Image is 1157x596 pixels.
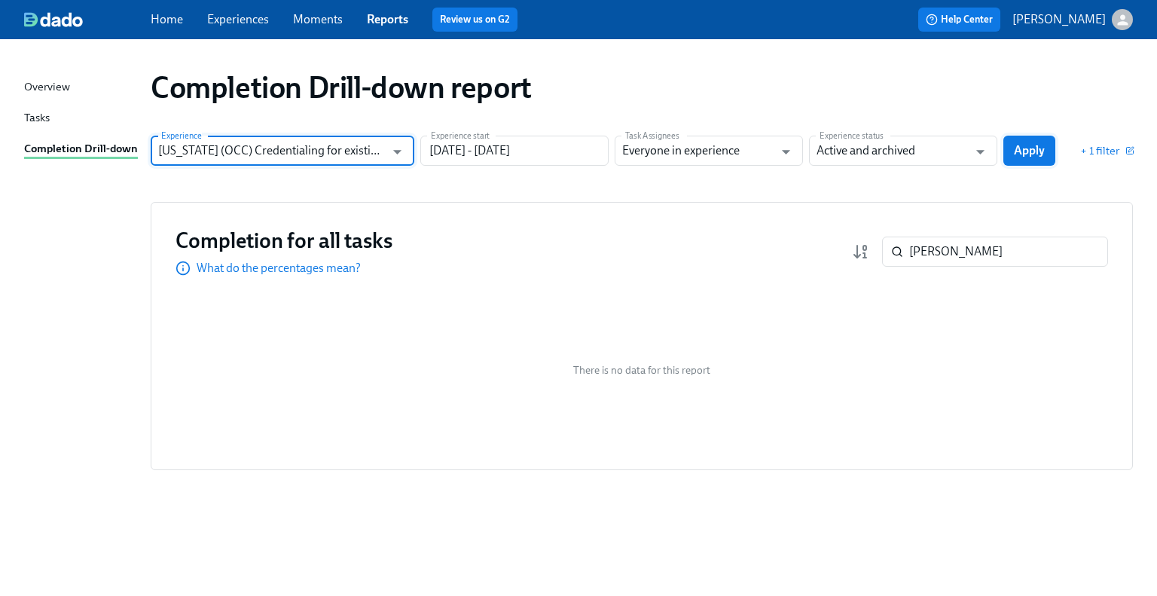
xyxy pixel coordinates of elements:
a: Home [151,12,183,26]
div: Completion Drill-down [24,140,138,159]
a: dado [24,12,151,27]
a: Moments [293,12,343,26]
input: Search by name [909,237,1108,267]
span: There is no data for this report [573,363,710,377]
button: [PERSON_NAME] [1012,9,1133,30]
h3: Completion for all tasks [176,227,392,254]
button: Help Center [918,8,1000,32]
span: Help Center [926,12,993,27]
h1: Completion Drill-down report [151,69,532,105]
button: Open [386,140,409,164]
img: dado [24,12,83,27]
button: Open [969,140,992,164]
a: Overview [24,78,139,97]
a: Tasks [24,109,139,128]
button: Review us on G2 [432,8,517,32]
p: [PERSON_NAME] [1012,11,1106,28]
button: Open [774,140,798,164]
div: Tasks [24,109,50,128]
a: Review us on G2 [440,12,510,27]
span: Apply [1014,143,1045,158]
p: What do the percentages mean? [197,260,361,277]
div: Overview [24,78,70,97]
a: Completion Drill-down [24,140,139,159]
a: Experiences [207,12,269,26]
a: Reports [367,12,408,26]
button: Apply [1003,136,1055,166]
button: + 1 filter [1080,143,1133,158]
